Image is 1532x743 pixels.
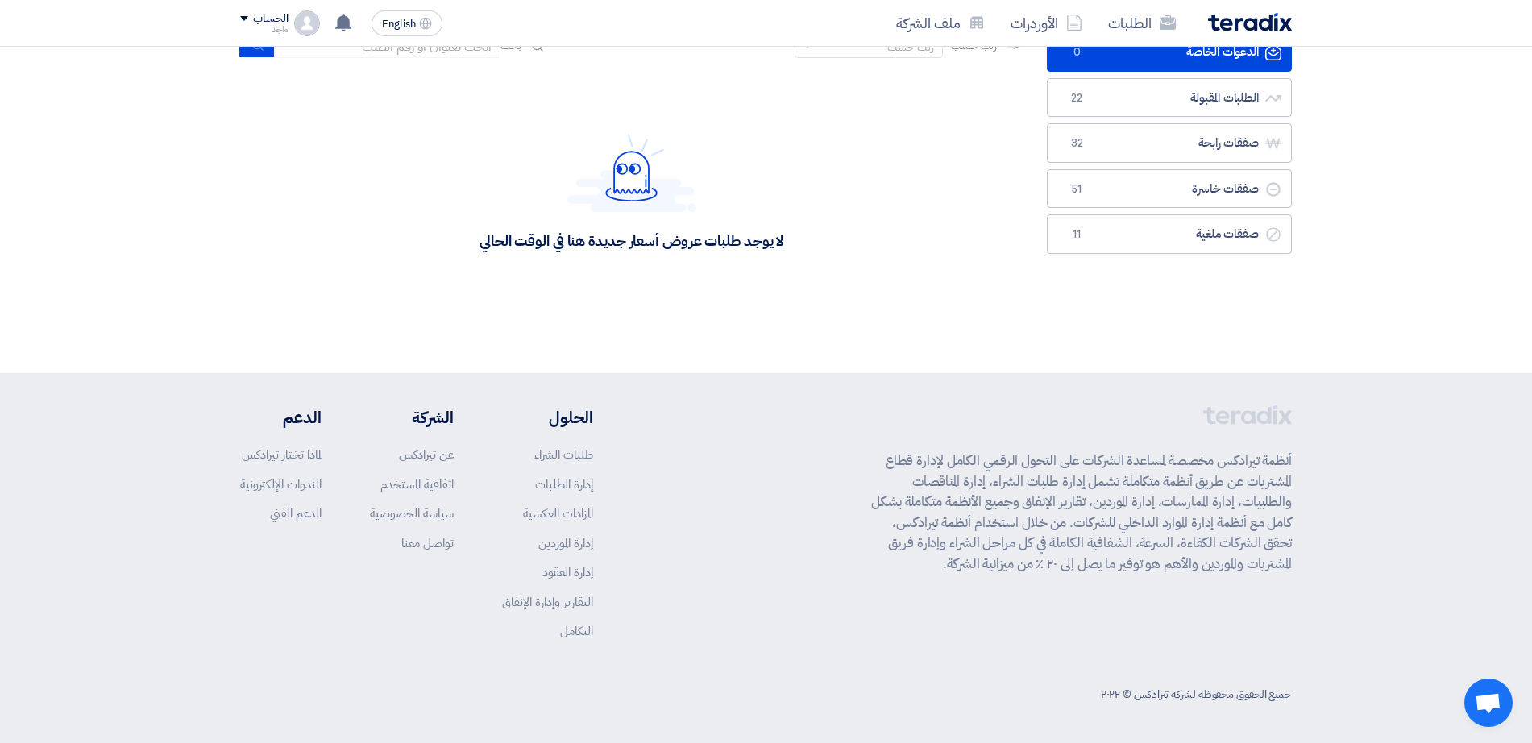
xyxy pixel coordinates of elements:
a: الدعوات الخاصة0 [1047,32,1292,72]
span: 22 [1067,90,1086,106]
img: Hello [567,134,696,212]
a: صفقات رابحة32 [1047,123,1292,163]
a: لماذا تختار تيرادكس [242,446,322,463]
a: عن تيرادكس [399,446,454,463]
img: profile_test.png [294,10,320,36]
span: 32 [1067,135,1086,152]
a: المزادات العكسية [523,504,593,522]
div: رتب حسب [887,39,934,56]
a: تواصل معنا [401,534,454,552]
a: ملف الشركة [883,4,998,42]
a: سياسة الخصوصية [370,504,454,522]
a: إدارة الموردين [538,534,593,552]
span: 11 [1067,226,1086,243]
a: الطلبات [1095,4,1189,42]
a: طلبات الشراء [534,446,593,463]
span: 0 [1067,44,1086,60]
span: English [382,19,416,30]
li: الدعم [240,405,322,430]
a: الدعم الفني [270,504,322,522]
a: صفقات ملغية11 [1047,214,1292,254]
div: لا يوجد طلبات عروض أسعار جديدة هنا في الوقت الحالي [480,231,783,250]
a: صفقات خاسرة51 [1047,169,1292,209]
a: التقارير وإدارة الإنفاق [502,593,593,611]
span: 51 [1067,181,1086,197]
p: أنظمة تيرادكس مخصصة لمساعدة الشركات على التحول الرقمي الكامل لإدارة قطاع المشتريات عن طريق أنظمة ... [871,450,1292,574]
li: الحلول [502,405,593,430]
div: ماجد [240,25,288,34]
a: الندوات الإلكترونية [240,475,322,493]
a: الطلبات المقبولة22 [1047,78,1292,118]
div: الحساب [253,12,288,26]
a: الأوردرات [998,4,1095,42]
a: اتفاقية المستخدم [380,475,454,493]
a: التكامل [560,622,593,640]
div: جميع الحقوق محفوظة لشركة تيرادكس © ٢٠٢٢ [1101,686,1292,703]
li: الشركة [370,405,454,430]
img: Teradix logo [1208,13,1292,31]
a: إدارة الطلبات [535,475,593,493]
button: English [372,10,442,36]
div: Open chat [1464,679,1513,727]
a: إدارة العقود [542,563,593,581]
